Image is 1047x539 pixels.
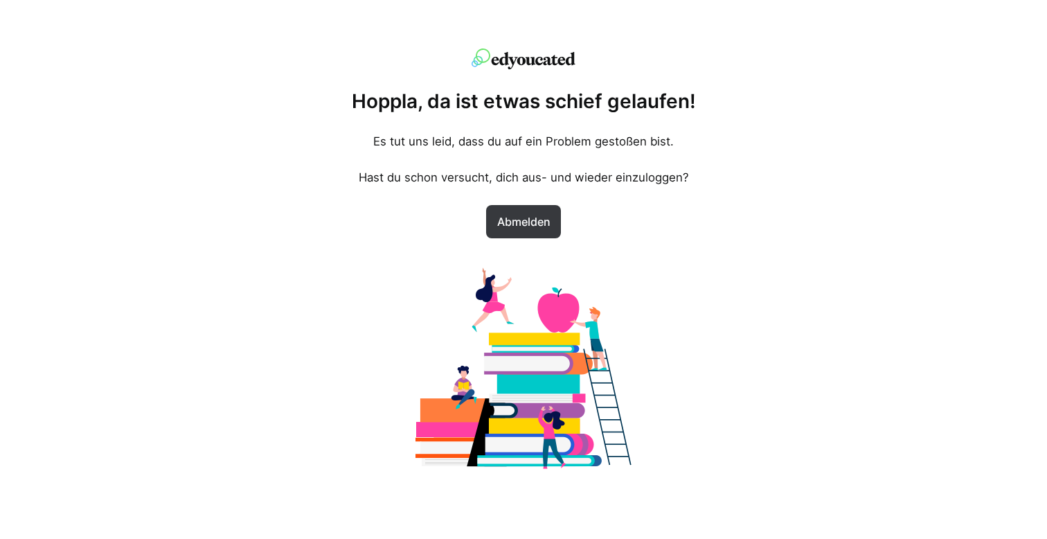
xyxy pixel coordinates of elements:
span: Abmelden [494,213,553,230]
h1: Hoppla, da ist etwas schief gelaufen! [352,89,696,114]
p: Es tut uns leid, dass du auf ein Problem gestoßen bist. [373,133,674,150]
p: Hast du schon versucht, dich aus- und wieder einzuloggen? [359,169,689,186]
img: edyoucated [472,48,575,69]
a: Abmelden [486,205,562,238]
